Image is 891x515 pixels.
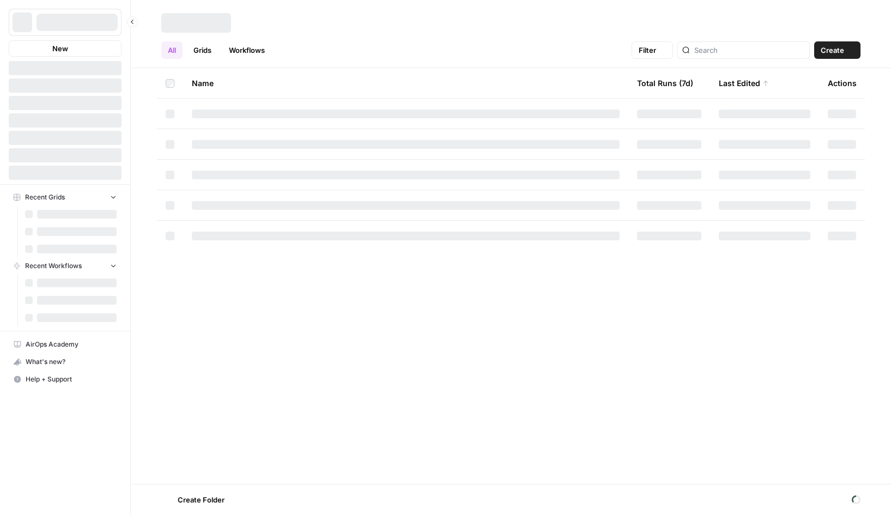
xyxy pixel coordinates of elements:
[814,41,860,59] button: Create
[9,40,122,57] button: New
[9,336,122,353] a: AirOps Academy
[161,491,231,508] button: Create Folder
[632,41,673,59] button: Filter
[637,68,693,98] div: Total Runs (7d)
[9,354,121,370] div: What's new?
[222,41,271,59] a: Workflows
[694,45,805,56] input: Search
[52,43,68,54] span: New
[9,371,122,388] button: Help + Support
[9,189,122,205] button: Recent Grids
[9,353,122,371] button: What's new?
[828,68,857,98] div: Actions
[26,374,117,384] span: Help + Support
[639,45,656,56] span: Filter
[161,41,183,59] a: All
[9,258,122,274] button: Recent Workflows
[25,261,82,271] span: Recent Workflows
[26,340,117,349] span: AirOps Academy
[192,68,620,98] div: Name
[25,192,65,202] span: Recent Grids
[821,45,844,56] span: Create
[187,41,218,59] a: Grids
[719,68,769,98] div: Last Edited
[178,494,225,505] span: Create Folder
